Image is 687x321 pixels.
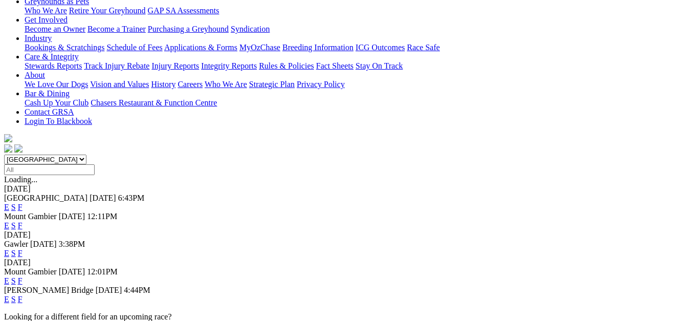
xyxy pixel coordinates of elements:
[25,98,88,107] a: Cash Up Your Club
[178,80,203,89] a: Careers
[4,286,94,294] span: [PERSON_NAME] Bridge
[239,43,280,52] a: MyOzChase
[407,43,439,52] a: Race Safe
[11,276,16,285] a: S
[69,6,146,15] a: Retire Your Greyhound
[25,15,68,24] a: Get Involved
[25,43,104,52] a: Bookings & Scratchings
[148,25,229,33] a: Purchasing a Greyhound
[25,89,70,98] a: Bar & Dining
[4,175,37,184] span: Loading...
[259,61,314,70] a: Rules & Policies
[151,61,199,70] a: Injury Reports
[91,98,217,107] a: Chasers Restaurant & Function Centre
[201,61,257,70] a: Integrity Reports
[14,144,23,153] img: twitter.svg
[25,25,85,33] a: Become an Owner
[96,286,122,294] span: [DATE]
[4,295,9,304] a: E
[148,6,219,15] a: GAP SA Assessments
[25,98,683,108] div: Bar & Dining
[4,134,12,142] img: logo-grsa-white.png
[87,25,146,33] a: Become a Trainer
[25,25,683,34] div: Get Involved
[124,286,150,294] span: 4:44PM
[4,240,28,248] span: Gawler
[25,71,45,79] a: About
[59,267,85,276] span: [DATE]
[18,295,23,304] a: F
[25,61,82,70] a: Stewards Reports
[118,194,145,202] span: 6:43PM
[106,43,162,52] a: Schedule of Fees
[4,230,683,240] div: [DATE]
[25,117,92,125] a: Login To Blackbook
[25,6,67,15] a: Who We Are
[84,61,149,70] a: Track Injury Rebate
[205,80,247,89] a: Who We Are
[18,276,23,285] a: F
[316,61,353,70] a: Fact Sheets
[30,240,57,248] span: [DATE]
[25,52,79,61] a: Care & Integrity
[151,80,175,89] a: History
[164,43,237,52] a: Applications & Forms
[25,80,88,89] a: We Love Our Dogs
[4,249,9,258] a: E
[4,144,12,153] img: facebook.svg
[18,249,23,258] a: F
[59,240,85,248] span: 3:38PM
[25,6,683,15] div: Greyhounds as Pets
[231,25,270,33] a: Syndication
[18,203,23,211] a: F
[4,221,9,230] a: E
[25,43,683,52] div: Industry
[11,249,16,258] a: S
[25,80,683,89] div: About
[297,80,345,89] a: Privacy Policy
[25,108,74,116] a: Contact GRSA
[87,267,118,276] span: 12:01PM
[356,61,403,70] a: Stay On Track
[11,221,16,230] a: S
[87,212,117,221] span: 12:11PM
[4,212,57,221] span: Mount Gambier
[59,212,85,221] span: [DATE]
[18,221,23,230] a: F
[11,203,16,211] a: S
[4,267,57,276] span: Mount Gambier
[11,295,16,304] a: S
[356,43,405,52] a: ICG Outcomes
[25,34,52,42] a: Industry
[90,194,116,202] span: [DATE]
[4,164,95,175] input: Select date
[4,258,683,267] div: [DATE]
[282,43,353,52] a: Breeding Information
[249,80,295,89] a: Strategic Plan
[4,203,9,211] a: E
[4,276,9,285] a: E
[4,194,87,202] span: [GEOGRAPHIC_DATA]
[25,61,683,71] div: Care & Integrity
[4,184,683,194] div: [DATE]
[90,80,149,89] a: Vision and Values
